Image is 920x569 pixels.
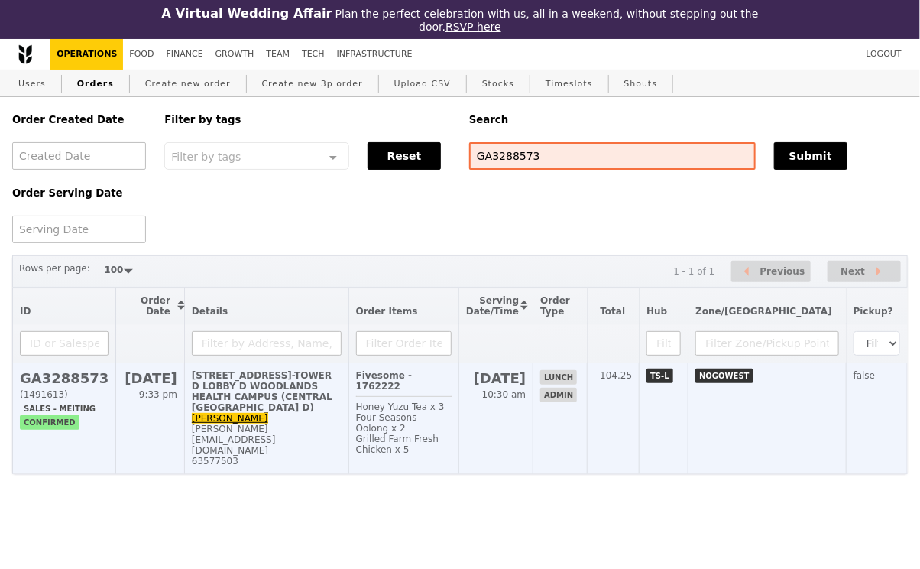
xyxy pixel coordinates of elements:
[12,114,146,125] h5: Order Created Date
[12,70,52,98] a: Users
[192,424,342,456] div: [PERSON_NAME][EMAIL_ADDRESS][DOMAIN_NAME]
[388,70,457,98] a: Upload CSV
[854,370,876,381] span: false
[646,331,681,356] input: Filter Hub
[774,142,847,170] button: Submit
[19,261,90,276] label: Rows per page:
[20,370,109,386] h2: GA3288573
[12,216,146,243] input: Serving Date
[260,39,296,70] a: Team
[673,266,714,277] div: 1 - 1 of 1
[356,412,417,434] span: Four Seasons Oolong x 2
[256,70,369,98] a: Create new 3p order
[469,142,756,170] input: Search any field
[540,388,577,402] span: admin
[139,389,177,400] span: 9:33 pm
[356,306,418,317] span: Order Items
[760,262,805,281] span: Previous
[618,70,664,98] a: Shouts
[18,44,32,64] img: Grain logo
[12,142,146,170] input: Created Date
[695,306,832,317] span: Zone/[GEOGRAPHIC_DATA]
[356,434,439,455] span: Grilled Farm Fresh Chicken x 5
[161,6,332,21] h3: A Virtual Wedding Affair
[192,456,342,467] div: 63577503
[20,306,31,317] span: ID
[50,39,123,70] a: Operations
[356,402,445,412] span: Honey Yuzu Tea x 3
[209,39,261,70] a: Growth
[331,39,419,70] a: Infrastructure
[192,331,342,356] input: Filter by Address, Name, Email, Mobile
[12,187,146,199] h5: Order Serving Date
[445,21,501,33] a: RSVP here
[540,370,577,385] span: lunch
[854,306,893,317] span: Pickup?
[160,39,209,70] a: Finance
[192,370,342,413] div: [STREET_ADDRESS]-TOWER D LOBBY D WOODLANDS HEALTH CAMPUS (CENTRAL [GEOGRAPHIC_DATA] D)
[860,39,908,70] a: Logout
[20,389,109,400] div: (1491613)
[482,389,526,400] span: 10:30 am
[123,39,160,70] a: Food
[20,415,79,430] span: confirmed
[466,370,526,386] h2: [DATE]
[296,39,331,70] a: Tech
[476,70,520,98] a: Stocks
[164,114,451,125] h5: Filter by tags
[841,262,865,281] span: Next
[154,6,767,33] div: Plan the perfect celebration with us, all in a weekend, without stepping out the door.
[368,142,441,170] button: Reset
[695,331,839,356] input: Filter Zone/Pickup Point
[731,261,811,283] button: Previous
[171,149,241,163] span: Filter by tags
[139,70,237,98] a: Create new order
[828,261,901,283] button: Next
[192,413,268,424] a: [PERSON_NAME]
[71,70,120,98] a: Orders
[356,370,412,392] b: Fivesome - 1762222
[123,370,177,386] h2: [DATE]
[20,331,109,356] input: ID or Salesperson name
[20,402,99,416] span: Sales - Meiting
[646,369,673,383] span: TS-L
[539,70,598,98] a: Timeslots
[356,331,452,356] input: Filter Order Items
[540,295,570,317] span: Order Type
[192,306,228,317] span: Details
[469,114,908,125] h5: Search
[646,306,667,317] span: Hub
[600,370,632,381] span: 104.25
[695,369,753,383] span: NOGOWEST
